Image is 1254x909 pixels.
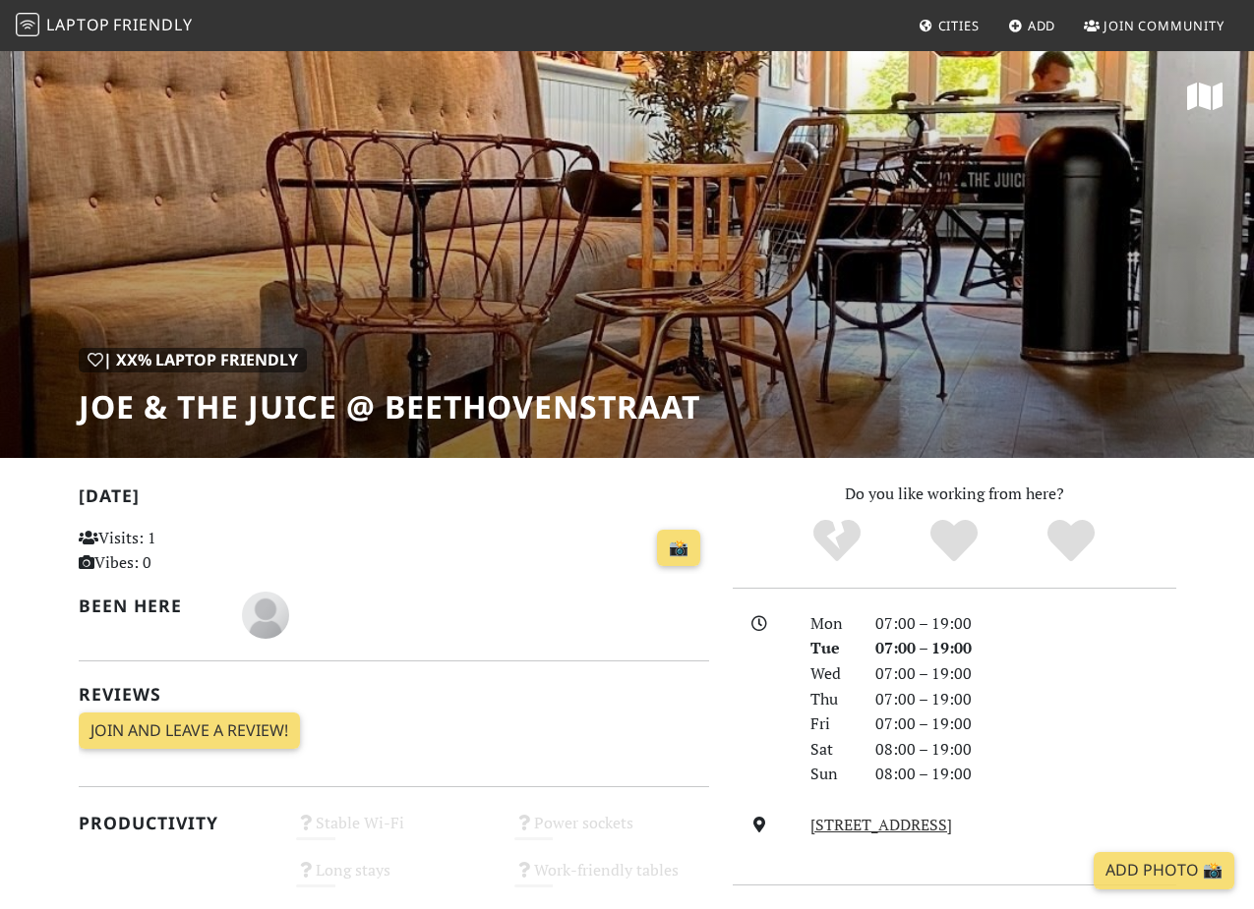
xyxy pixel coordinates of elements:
div: | XX% Laptop Friendly [79,348,307,373]
p: Visits: 1 Vibes: 0 [79,526,273,576]
a: 📸 [657,530,700,567]
a: Add Photo 📸 [1094,852,1234,889]
img: blank-535327c66bd565773addf3077783bbfce4b00ec00e9fd257753287c682c7fa38.png [242,592,289,639]
span: Laptop [46,14,110,35]
div: Long stays [284,856,503,903]
a: Join and leave a review! [79,712,300,750]
div: Yes [896,517,1013,566]
div: Tue [799,636,864,661]
span: Join Community [1104,17,1224,34]
a: [STREET_ADDRESS] [810,814,952,835]
div: Sun [799,762,864,787]
a: Cities [911,8,987,43]
span: Jose Flores [242,602,289,624]
p: Do you like working from here? [733,482,1176,507]
div: Fri [799,711,864,737]
h2: Reviews [79,684,709,705]
div: Thu [799,687,864,712]
a: LaptopFriendly LaptopFriendly [16,9,193,43]
span: Friendly [113,14,192,35]
div: 07:00 – 19:00 [864,636,1188,661]
div: Wed [799,661,864,687]
span: Cities [938,17,980,34]
div: Work-friendly tables [503,856,721,903]
div: 07:00 – 19:00 [864,661,1188,687]
h2: Productivity [79,813,273,833]
h2: Been here [79,596,218,616]
div: 07:00 – 19:00 [864,711,1188,737]
div: Sat [799,737,864,763]
h2: [DATE] [79,485,709,514]
h1: JOE & THE JUICE @ Beethovenstraat [79,388,700,426]
div: Mon [799,611,864,637]
div: 08:00 – 19:00 [864,737,1188,763]
a: Join Community [1076,8,1232,43]
div: 07:00 – 19:00 [864,611,1188,637]
div: 08:00 – 19:00 [864,762,1188,787]
div: 07:00 – 19:00 [864,687,1188,712]
a: Add [1000,8,1064,43]
div: No [779,517,896,566]
div: Definitely! [1012,517,1129,566]
span: Add [1028,17,1056,34]
img: LaptopFriendly [16,13,39,36]
div: Power sockets [503,809,721,856]
div: Stable Wi-Fi [284,809,503,856]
